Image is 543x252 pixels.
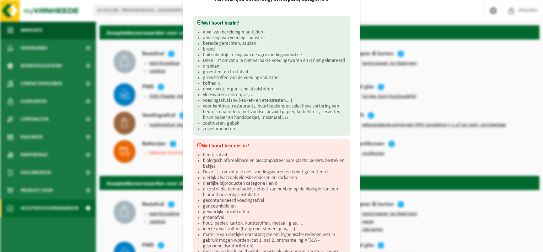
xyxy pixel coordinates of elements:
li: dierlijk afval zoals vleesbeenderen en karkassen [203,175,346,181]
li: geneesmiddelen [203,204,346,209]
li: inerte afvalstoffen (bv. grond, stenen, glas, ...) [203,226,346,232]
li: dierlijke bijproducten categorie I en II [203,181,346,187]
li: onverpakte organische afvalstoffen [203,86,346,92]
li: buitenbedrijfstelling van de agrovoedingsindustrie [203,52,346,58]
li: afval van bereiding maaltijden [203,30,346,35]
li: afwijzing van voedingsindustrie [203,35,346,41]
li: gevaarlijke afvalstoffen [203,209,346,215]
li: voedingsafval (bv. keuken- en etensresten,…) [203,98,346,104]
li: materie van dierlijke oorsprong die om hygiënische redenen niet in gebruik mogen worden (cat 1, c... [203,232,346,249]
li: elke stof die een schadelijk effect kan hebben op de biologie van een biomethaniseringsinstallatie [203,187,346,198]
li: vleeswaren, eieren, vis, .. [203,92,346,98]
h3: Wat hoort hier niet in? [197,143,346,149]
h3: Wat hoort hierin? [197,20,346,26]
li: groenten- en fruitafval [203,69,346,75]
li: Deze lijst omvat alle niet verpakte voedingswaren en is niet gelimiteerd [203,58,346,64]
li: groenafval [203,215,346,221]
li: bereide gerechten, sauzen [203,41,346,47]
li: zoetwaren, gebak [203,121,346,126]
li: koffiedik [203,81,346,86]
li: hout, papier, karton, kunststoffen, metaal, glas, ... [203,221,346,226]
li: Deze lijst omvat alle niet- voedingswaren en is niet gelimiteerd [203,169,346,175]
li: voor kantines, restaurants, buurtkeukens en selectieve sortering van bedrijfsmaaltijden: met voed... [203,104,346,121]
li: bedrijfsafval [203,152,346,158]
li: zuivelproducten [203,126,346,132]
li: biologisch afbreekbare en biocomposteerbare plastic bekers, bestek en bakjes [203,158,346,169]
li: gecontamineerd voedingsafval [203,198,346,204]
li: brood [203,47,346,52]
li: dranken [203,64,346,69]
li: grondstoffen van de voedingsindustrie [203,75,346,81]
